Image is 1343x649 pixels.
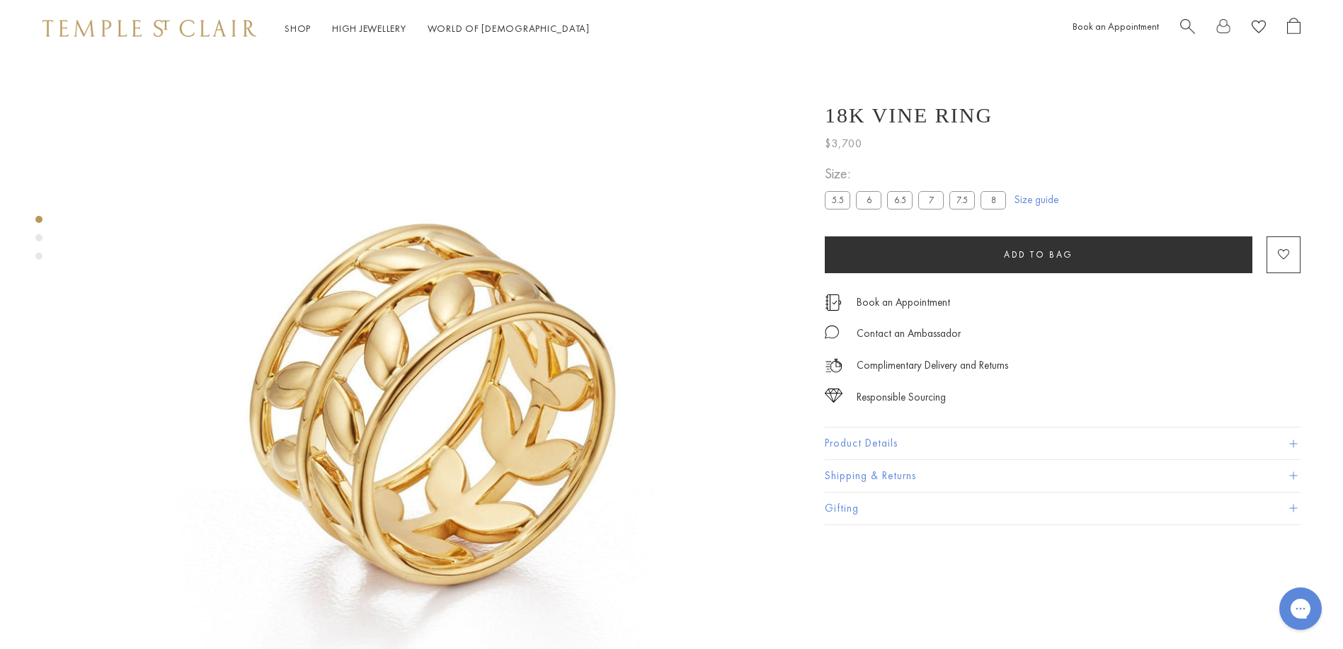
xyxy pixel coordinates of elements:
[825,162,1012,185] span: Size:
[285,22,311,35] a: ShopShop
[918,191,944,209] label: 7
[428,22,590,35] a: World of [DEMOGRAPHIC_DATA]World of [DEMOGRAPHIC_DATA]
[857,294,950,310] a: Book an Appointment
[981,191,1006,209] label: 8
[1004,248,1073,260] span: Add to bag
[825,357,842,374] img: icon_delivery.svg
[42,20,256,37] img: Temple St. Clair
[857,325,961,343] div: Contact an Ambassador
[35,212,42,271] div: Product gallery navigation
[825,493,1301,524] button: Gifting
[1180,18,1195,40] a: Search
[825,134,862,153] span: $3,700
[1272,582,1329,635] iframe: Gorgias live chat messenger
[825,427,1301,459] button: Product Details
[285,20,590,38] nav: Main navigation
[332,22,406,35] a: High JewelleryHigh Jewellery
[825,236,1252,273] button: Add to bag
[857,389,946,406] div: Responsible Sourcing
[825,294,842,311] img: icon_appointment.svg
[1287,18,1301,40] a: Open Shopping Bag
[825,325,839,339] img: MessageIcon-01_2.svg
[1015,193,1058,207] a: Size guide
[825,460,1301,492] button: Shipping & Returns
[825,103,993,127] h1: 18K Vine Ring
[949,191,975,209] label: 7.5
[856,191,881,209] label: 6
[887,191,913,209] label: 6.5
[825,389,842,403] img: icon_sourcing.svg
[1073,20,1159,33] a: Book an Appointment
[857,357,1008,374] p: Complimentary Delivery and Returns
[1252,18,1266,40] a: View Wishlist
[825,191,850,209] label: 5.5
